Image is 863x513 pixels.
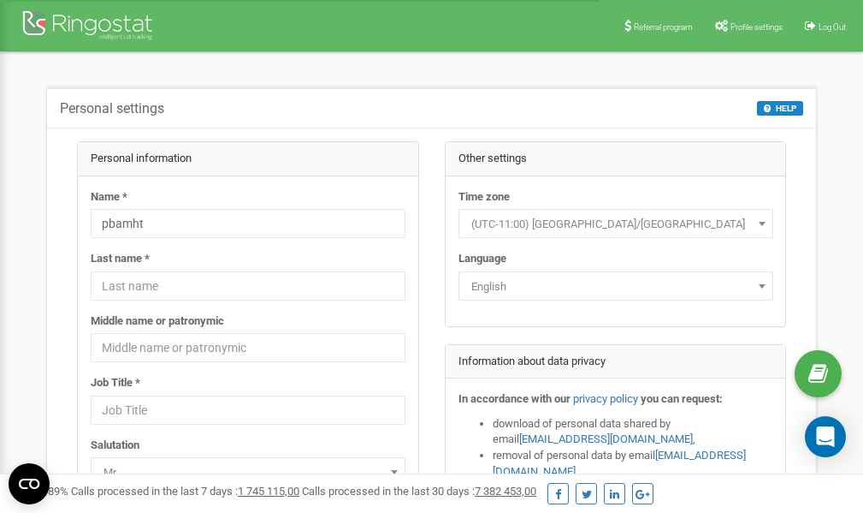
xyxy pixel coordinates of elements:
[446,345,786,379] div: Information about data privacy
[819,22,846,32] span: Log Out
[91,438,139,454] label: Salutation
[493,448,773,480] li: removal of personal data by email ,
[238,485,299,498] u: 1 745 115,00
[458,392,570,405] strong: In accordance with our
[458,271,773,301] span: English
[458,209,773,238] span: (UTC-11:00) Pacific/Midway
[475,485,536,498] u: 7 382 453,00
[91,396,405,425] input: Job Title
[634,22,693,32] span: Referral program
[91,457,405,486] span: Mr.
[91,209,405,238] input: Name
[91,271,405,301] input: Last name
[757,101,803,116] button: HELP
[458,189,510,206] label: Time zone
[464,275,767,299] span: English
[730,22,783,32] span: Profile settings
[91,189,127,206] label: Name *
[493,416,773,448] li: download of personal data shared by email ,
[91,375,140,391] label: Job Title *
[573,392,638,405] a: privacy policy
[446,142,786,176] div: Other settings
[71,485,299,498] span: Calls processed in the last 7 days :
[97,461,399,485] span: Mr.
[78,142,418,176] div: Personal information
[60,101,164,116] h5: Personal settings
[91,333,405,362] input: Middle name or patronymic
[641,392,723,405] strong: you can request:
[302,485,536,498] span: Calls processed in the last 30 days :
[9,463,50,504] button: Open CMP widget
[91,251,150,267] label: Last name *
[458,251,506,267] label: Language
[91,313,224,330] label: Middle name or patronymic
[805,416,846,457] div: Open Intercom Messenger
[519,432,693,445] a: [EMAIL_ADDRESS][DOMAIN_NAME]
[464,212,767,236] span: (UTC-11:00) Pacific/Midway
